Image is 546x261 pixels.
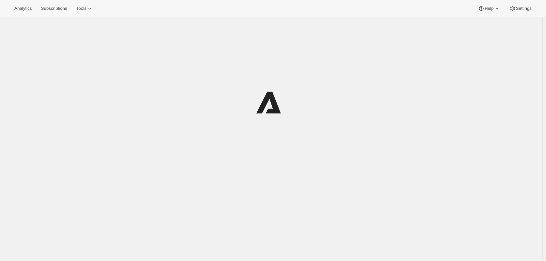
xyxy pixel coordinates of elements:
[505,4,536,13] button: Settings
[14,6,32,11] span: Analytics
[10,4,36,13] button: Analytics
[516,6,532,11] span: Settings
[485,6,493,11] span: Help
[76,6,86,11] span: Tools
[474,4,504,13] button: Help
[41,6,67,11] span: Subscriptions
[37,4,71,13] button: Subscriptions
[72,4,97,13] button: Tools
